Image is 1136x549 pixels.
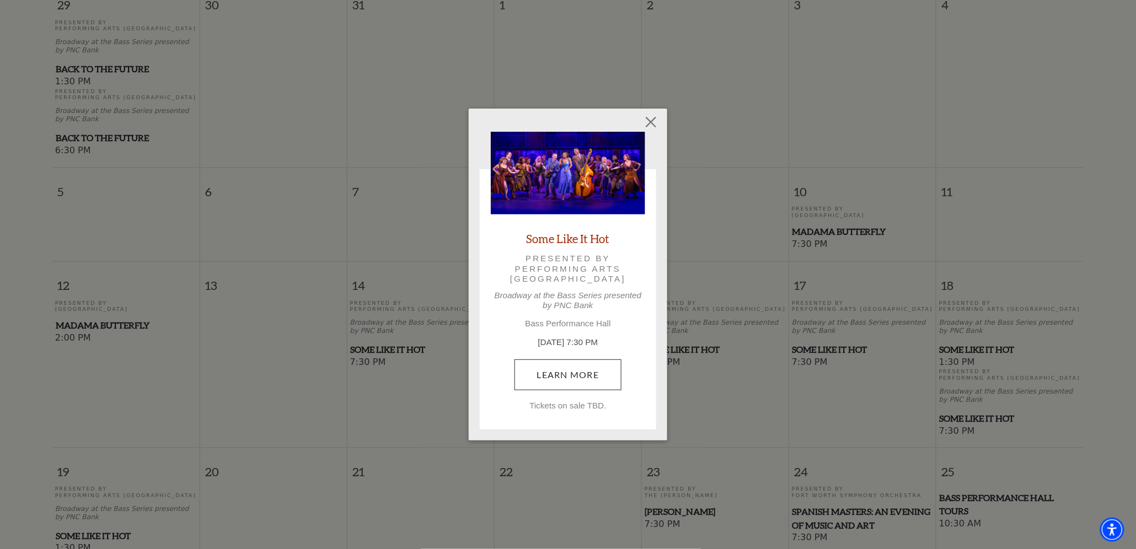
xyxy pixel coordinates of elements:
[491,132,645,214] img: Some Like It Hot
[506,254,630,284] p: Presented by Performing Arts [GEOGRAPHIC_DATA]
[491,319,645,329] p: Bass Performance Hall
[491,290,645,310] p: Broadway at the Bass Series presented by PNC Bank
[515,359,622,390] a: April 15, 7:30 PM Learn More Tickets on sale TBD
[491,401,645,411] p: Tickets on sale TBD.
[491,336,645,349] p: [DATE] 7:30 PM
[527,231,610,246] a: Some Like It Hot
[641,111,662,132] button: Close
[1100,518,1124,542] div: Accessibility Menu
